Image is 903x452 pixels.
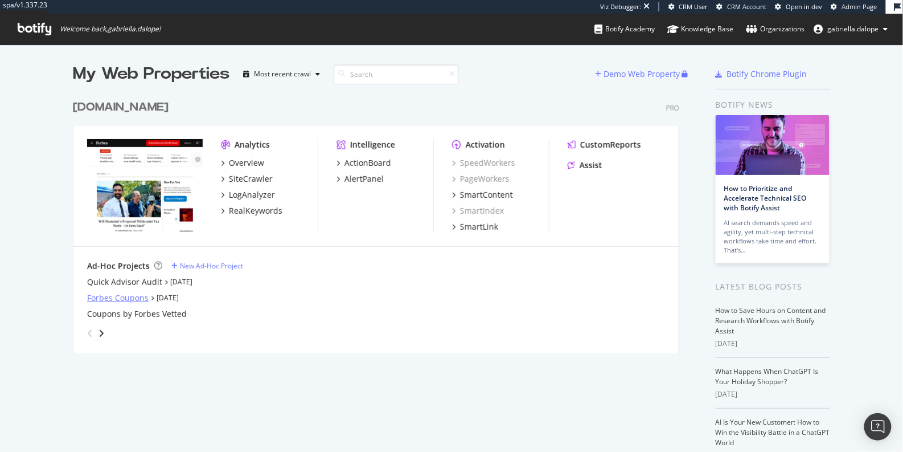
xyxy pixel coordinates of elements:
span: Open in dev [786,2,823,11]
button: Most recent crawl [239,65,325,83]
div: RealKeywords [229,205,282,217]
a: CRM User [668,2,708,11]
a: LogAnalyzer [221,189,275,201]
div: grid [73,85,688,353]
div: Demo Web Property [604,68,680,80]
span: CRM User [679,2,708,11]
a: SpeedWorkers [452,157,515,169]
div: LogAnalyzer [229,189,275,201]
a: [DATE] [157,293,179,303]
div: angle-left [83,324,97,343]
div: ActionBoard [344,157,391,169]
a: ActionBoard [336,157,391,169]
span: Admin Page [842,2,877,11]
a: Organizations [746,14,805,44]
a: What Happens When ChatGPT Is Your Holiday Shopper? [716,367,819,386]
a: AI Is Your New Customer: How to Win the Visibility Battle in a ChatGPT World [716,417,830,447]
div: Knowledge Base [667,23,734,35]
a: Quick Advisor Audit [87,276,162,288]
div: SmartContent [460,189,513,201]
a: Overview [221,157,264,169]
div: [DATE] [716,389,830,400]
a: How to Save Hours on Content and Research Workflows with Botify Assist [716,306,826,336]
button: Demo Web Property [595,65,682,83]
button: gabriella.dalope [805,20,897,38]
a: [DATE] [170,277,192,287]
div: Most recent crawl [254,71,311,78]
a: CRM Account [717,2,767,11]
a: Forbes Coupons [87,292,149,304]
a: PageWorkers [452,173,510,185]
span: CRM Account [728,2,767,11]
span: Welcome back, gabriella.dalope ! [60,25,161,34]
div: Pro [666,103,679,113]
div: Latest Blog Posts [716,280,830,293]
a: Botify Chrome Plugin [716,68,807,80]
div: Botify Academy [594,23,655,35]
a: Knowledge Base [667,14,734,44]
a: RealKeywords [221,205,282,217]
div: CustomReports [580,139,641,150]
img: How to Prioritize and Accelerate Technical SEO with Botify Assist [716,115,830,175]
a: Open in dev [775,2,823,11]
a: SiteCrawler [221,173,273,185]
div: AI search demands speed and agility, yet multi-step technical workflows take time and effort. Tha... [724,218,821,255]
div: [DOMAIN_NAME] [73,99,169,116]
a: [DOMAIN_NAME] [73,99,173,116]
div: SmartLink [460,221,498,233]
div: Overview [229,157,264,169]
a: AlertPanel [336,173,384,185]
a: How to Prioritize and Accelerate Technical SEO with Botify Assist [724,184,807,213]
a: Demo Web Property [595,69,682,79]
div: Ad-Hoc Projects [87,260,150,272]
a: Admin Page [831,2,877,11]
a: SmartIndex [452,205,504,217]
div: Assist [580,160,602,171]
div: Viz Debugger: [600,2,641,11]
div: Botify news [716,99,830,111]
span: gabriella.dalope [828,24,879,34]
a: New Ad-Hoc Project [171,261,243,271]
div: New Ad-Hoc Project [180,261,243,271]
div: SiteCrawler [229,173,273,185]
div: Organizations [746,23,805,35]
div: Botify Chrome Plugin [727,68,807,80]
a: Botify Academy [594,14,655,44]
a: SmartLink [452,221,498,233]
a: CustomReports [568,139,641,150]
div: Analytics [235,139,270,150]
img: forbes.com [87,139,203,231]
div: angle-right [97,328,105,339]
div: Open Intercom Messenger [864,413,892,441]
div: [DATE] [716,339,830,349]
div: AlertPanel [344,173,384,185]
a: Assist [568,160,602,171]
div: Intelligence [350,139,395,150]
div: My Web Properties [73,63,229,85]
div: Activation [466,139,505,150]
a: Coupons by Forbes Vetted [87,308,187,320]
input: Search [334,64,459,84]
a: SmartContent [452,189,513,201]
